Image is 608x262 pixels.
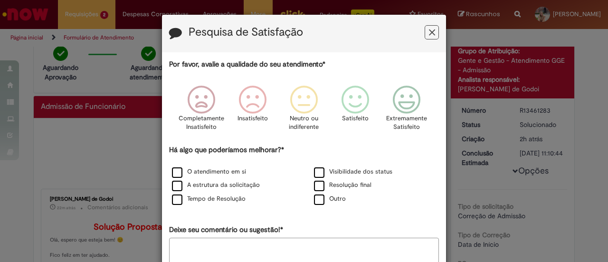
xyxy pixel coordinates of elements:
[228,78,277,144] div: Insatisfeito
[169,145,439,206] div: Há algo que poderíamos melhorar?*
[169,225,283,235] label: Deixe seu comentário ou sugestão!*
[314,194,346,204] label: Outro
[172,167,246,176] label: O atendimento em si
[172,194,246,204] label: Tempo de Resolução
[342,114,369,123] p: Satisfeito
[382,78,431,144] div: Extremamente Satisfeito
[280,78,328,144] div: Neutro ou indiferente
[169,59,325,69] label: Por favor, avalie a qualidade do seu atendimento*
[237,114,268,123] p: Insatisfeito
[172,181,260,190] label: A estrutura da solicitação
[331,78,380,144] div: Satisfeito
[287,114,321,132] p: Neutro ou indiferente
[314,181,371,190] label: Resolução final
[177,78,225,144] div: Completamente Insatisfeito
[189,26,303,39] label: Pesquisa de Satisfação
[314,167,392,176] label: Visibilidade dos status
[386,114,427,132] p: Extremamente Satisfeito
[179,114,224,132] p: Completamente Insatisfeito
